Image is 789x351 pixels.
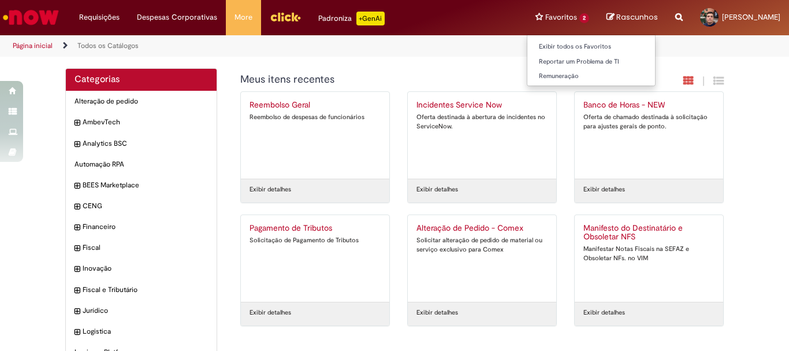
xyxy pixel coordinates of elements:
h1: {"description":"","title":"Meus itens recentes"} Categoria [240,74,599,86]
span: Automação RPA [75,160,208,169]
a: Todos os Catálogos [77,41,139,50]
h2: Alteração de Pedido - Comex [416,224,548,233]
div: Solicitar alteração de pedido de material ou serviço exclusivo para Comex [416,236,548,254]
span: Fiscal [83,243,208,253]
a: Reportar um Problema de TI [527,56,655,68]
span: CENG [83,201,208,211]
span: Rascunhos [616,12,658,23]
div: expandir categoria BEES Marketplace BEES Marketplace [66,175,217,196]
div: expandir categoria Logistica Logistica [66,321,217,342]
div: expandir categoria Fiscal e Tributário Fiscal e Tributário [66,279,217,301]
i: expandir categoria Logistica [75,327,80,338]
a: Página inicial [13,41,53,50]
div: Oferta destinada à abertura de incidentes no ServiceNow. [416,113,548,131]
img: click_logo_yellow_360x200.png [270,8,301,25]
div: expandir categoria Jurídico Jurídico [66,300,217,322]
span: Favoritos [545,12,577,23]
span: Jurídico [83,306,208,316]
ul: Trilhas de página [9,35,518,57]
span: More [235,12,252,23]
i: Exibição em cartão [683,75,694,86]
h2: Categorias [75,75,208,85]
a: Exibir detalhes [416,308,458,317]
div: expandir categoria Financeiro Financeiro [66,216,217,238]
p: +GenAi [356,12,385,25]
div: expandir categoria Inovação Inovação [66,258,217,279]
span: Analytics BSC [83,139,208,149]
i: expandir categoria Inovação [75,264,80,275]
div: Automação RPA [66,154,217,175]
span: Financeiro [83,222,208,232]
a: Banco de Horas - NEW Oferta de chamado destinada à solicitação para ajustes gerais de ponto. [575,92,723,179]
span: AmbevTech [83,117,208,127]
div: Oferta de chamado destinada à solicitação para ajustes gerais de ponto. [583,113,714,131]
img: ServiceNow [1,6,61,29]
a: Exibir detalhes [250,308,291,317]
span: Logistica [83,327,208,337]
h2: Reembolso Geral [250,101,381,110]
h2: Incidentes Service Now [416,101,548,110]
div: Reembolso de despesas de funcionários [250,113,381,122]
a: Exibir detalhes [583,308,625,317]
a: Alteração de Pedido - Comex Solicitar alteração de pedido de material ou serviço exclusivo para C... [408,215,556,302]
span: BEES Marketplace [83,180,208,190]
h2: Manifesto do Destinatário e Obsoletar NFS [583,224,714,242]
ul: Favoritos [527,35,656,86]
div: expandir categoria Fiscal Fiscal [66,237,217,258]
div: Alteração de pedido [66,91,217,112]
span: Alteração de pedido [75,97,208,106]
i: Exibição de grade [713,75,724,86]
a: Exibir todos os Favoritos [527,40,655,53]
span: Despesas Corporativas [137,12,217,23]
div: expandir categoria AmbevTech AmbevTech [66,112,217,133]
a: Remuneração [527,70,655,83]
div: Solicitação de Pagamento de Tributos [250,236,381,245]
i: expandir categoria Fiscal e Tributário [75,285,80,297]
a: Exibir detalhes [583,185,625,194]
i: expandir categoria Financeiro [75,222,80,234]
i: expandir categoria BEES Marketplace [75,180,80,192]
span: Inovação [83,264,208,274]
span: [PERSON_NAME] [722,12,780,22]
div: Manifestar Notas Fiscais na SEFAZ e Obsoletar NFs. no VIM [583,245,714,263]
i: expandir categoria Jurídico [75,306,80,317]
div: expandir categoria CENG CENG [66,195,217,217]
h2: Banco de Horas - NEW [583,101,714,110]
i: expandir categoria AmbevTech [75,117,80,129]
a: Rascunhos [606,12,658,23]
a: Reembolso Geral Reembolso de despesas de funcionários [241,92,389,179]
span: Fiscal e Tributário [83,285,208,295]
i: expandir categoria Analytics BSC [75,139,80,150]
a: Exibir detalhes [416,185,458,194]
div: expandir categoria Analytics BSC Analytics BSC [66,133,217,154]
i: expandir categoria Fiscal [75,243,80,254]
a: Incidentes Service Now Oferta destinada à abertura de incidentes no ServiceNow. [408,92,556,179]
span: | [702,75,705,88]
a: Exibir detalhes [250,185,291,194]
a: Manifesto do Destinatário e Obsoletar NFS Manifestar Notas Fiscais na SEFAZ e Obsoletar NFs. no VIM [575,215,723,302]
div: Padroniza [318,12,385,25]
span: 2 [579,13,589,23]
i: expandir categoria CENG [75,201,80,213]
a: Pagamento de Tributos Solicitação de Pagamento de Tributos [241,215,389,302]
span: Requisições [79,12,120,23]
h2: Pagamento de Tributos [250,224,381,233]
